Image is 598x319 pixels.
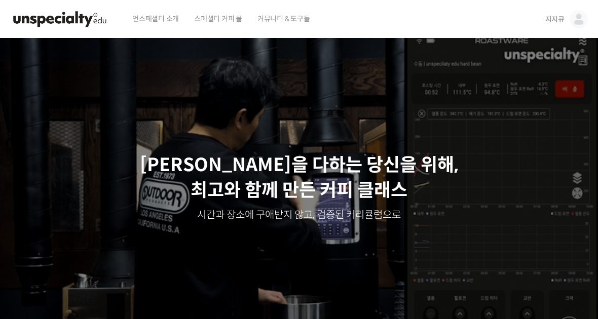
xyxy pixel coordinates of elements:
[10,152,588,204] p: [PERSON_NAME]을 다하는 당신을 위해, 최고와 함께 만든 커피 클래스
[545,15,565,24] span: 지지큐
[10,208,588,222] p: 시간과 장소에 구애받지 않고, 검증된 커리큘럼으로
